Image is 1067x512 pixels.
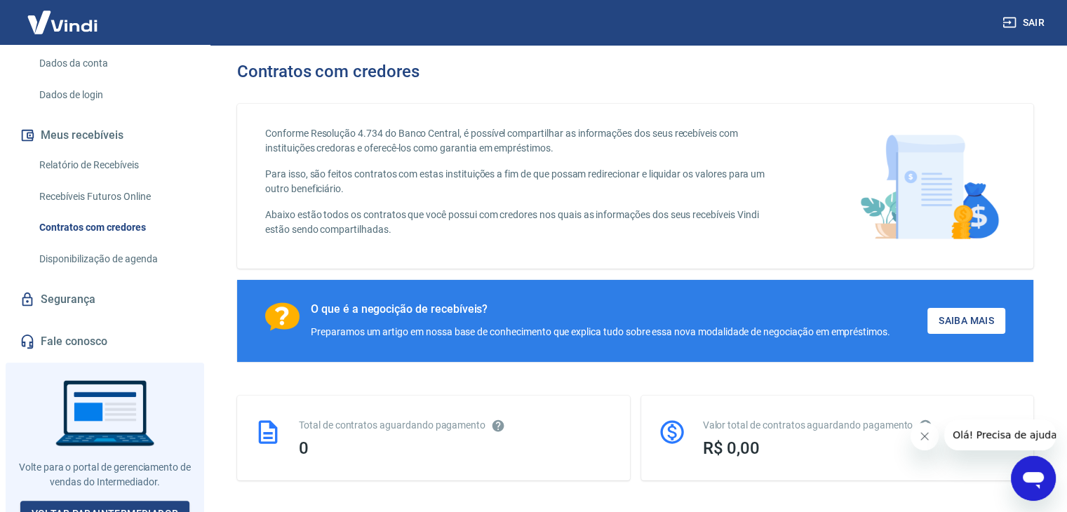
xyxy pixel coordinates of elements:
img: Vindi [17,1,108,43]
div: Preparamos um artigo em nossa base de conhecimento que explica tudo sobre essa nova modalidade de... [311,325,890,339]
iframe: Fechar mensagem [911,422,939,450]
a: Dados da conta [34,49,193,78]
h3: Contratos com credores [237,62,420,81]
a: Relatório de Recebíveis [34,151,193,180]
a: Disponibilização de agenda [34,245,193,274]
button: Sair [1000,10,1050,36]
p: Para isso, são feitos contratos com estas instituições a fim de que possam redirecionar e liquida... [265,167,784,196]
a: Contratos com credores [34,213,193,242]
a: Dados de login [34,81,193,109]
a: Saiba Mais [927,308,1005,334]
button: Meus recebíveis [17,120,193,151]
a: Segurança [17,284,193,315]
iframe: Mensagem da empresa [944,419,1056,450]
a: Fale conosco [17,326,193,357]
div: O que é a negocição de recebíveis? [311,302,890,316]
div: Total de contratos aguardando pagamento [299,418,613,433]
svg: Esses contratos não se referem à Vindi, mas sim a outras instituições. [491,419,505,433]
p: Abaixo estão todos os contratos que você possui com credores nos quais as informações dos seus re... [265,208,784,237]
iframe: Botão para abrir a janela de mensagens [1011,456,1056,501]
a: Recebíveis Futuros Online [34,182,193,211]
span: Olá! Precisa de ajuda? [8,10,118,21]
svg: O valor comprometido não se refere a pagamentos pendentes na Vindi e sim como garantia a outras i... [918,419,932,433]
img: main-image.9f1869c469d712ad33ce.png [853,126,1005,246]
img: Ícone com um ponto de interrogação. [265,302,300,331]
div: 0 [299,438,613,458]
div: Valor total de contratos aguardando pagamento [703,418,1017,433]
p: Conforme Resolução 4.734 do Banco Central, é possível compartilhar as informações dos seus recebí... [265,126,784,156]
span: R$ 0,00 [703,438,760,458]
